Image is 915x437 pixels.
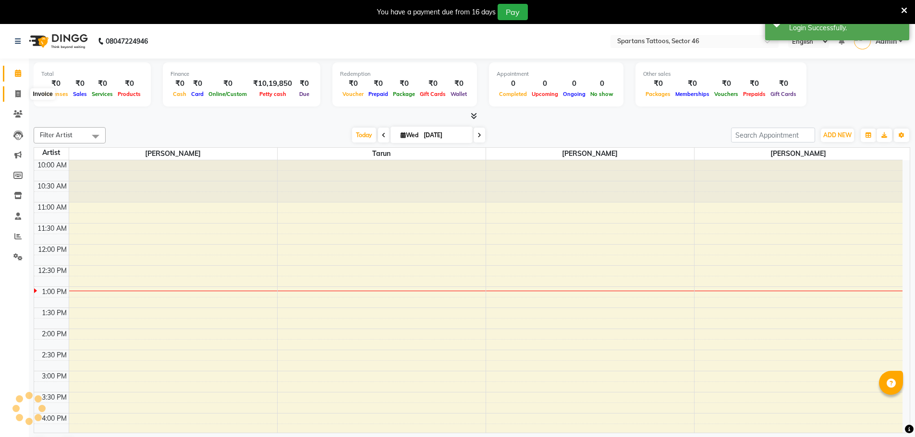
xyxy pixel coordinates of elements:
[40,131,73,139] span: Filter Artist
[297,91,312,97] span: Due
[529,78,561,89] div: 0
[40,392,69,402] div: 3:30 PM
[189,78,206,89] div: ₹0
[673,91,712,97] span: Memberships
[36,160,69,170] div: 10:00 AM
[448,91,469,97] span: Wallet
[40,371,69,381] div: 3:00 PM
[36,266,69,276] div: 12:30 PM
[171,70,313,78] div: Finance
[789,23,902,33] div: Login Successfully.
[854,33,871,49] img: Admin
[876,36,897,47] span: Admin
[561,78,588,89] div: 0
[352,128,376,142] span: Today
[768,78,799,89] div: ₹0
[712,91,741,97] span: Vouchers
[398,131,421,139] span: Wed
[115,91,143,97] span: Products
[561,91,588,97] span: Ongoing
[171,78,189,89] div: ₹0
[712,78,741,89] div: ₹0
[741,78,768,89] div: ₹0
[498,4,528,20] button: Pay
[377,7,496,17] div: You have a payment due from 16 days
[695,148,903,160] span: [PERSON_NAME]
[40,308,69,318] div: 1:30 PM
[741,91,768,97] span: Prepaids
[588,78,616,89] div: 0
[206,78,249,89] div: ₹0
[206,91,249,97] span: Online/Custom
[821,129,854,142] button: ADD NEW
[366,91,390,97] span: Prepaid
[643,91,673,97] span: Packages
[249,78,296,89] div: ₹10,19,850
[257,91,289,97] span: Petty cash
[340,78,366,89] div: ₹0
[36,181,69,191] div: 10:30 AM
[417,78,448,89] div: ₹0
[643,78,673,89] div: ₹0
[36,202,69,213] div: 11:00 AM
[497,78,529,89] div: 0
[106,28,148,55] b: 08047224946
[823,131,852,139] span: ADD NEW
[366,78,390,89] div: ₹0
[171,91,189,97] span: Cash
[30,88,55,100] div: Invoice
[278,148,486,160] span: Tarun
[486,148,694,160] span: [PERSON_NAME]
[768,91,799,97] span: Gift Cards
[296,78,313,89] div: ₹0
[40,413,69,424] div: 4:00 PM
[89,78,115,89] div: ₹0
[40,329,69,339] div: 2:00 PM
[40,350,69,360] div: 2:30 PM
[417,91,448,97] span: Gift Cards
[115,78,143,89] div: ₹0
[421,128,469,142] input: 2025-09-03
[390,91,417,97] span: Package
[36,224,69,234] div: 11:30 AM
[731,128,815,142] input: Search Appointment
[41,78,71,89] div: ₹0
[340,91,366,97] span: Voucher
[588,91,616,97] span: No show
[40,287,69,297] div: 1:00 PM
[673,78,712,89] div: ₹0
[643,70,799,78] div: Other sales
[189,91,206,97] span: Card
[497,70,616,78] div: Appointment
[36,245,69,255] div: 12:00 PM
[448,78,469,89] div: ₹0
[71,78,89,89] div: ₹0
[497,91,529,97] span: Completed
[71,91,89,97] span: Sales
[390,78,417,89] div: ₹0
[41,70,143,78] div: Total
[34,148,69,158] div: Artist
[529,91,561,97] span: Upcoming
[340,70,469,78] div: Redemption
[89,91,115,97] span: Services
[69,148,277,160] span: [PERSON_NAME]
[24,28,90,55] img: logo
